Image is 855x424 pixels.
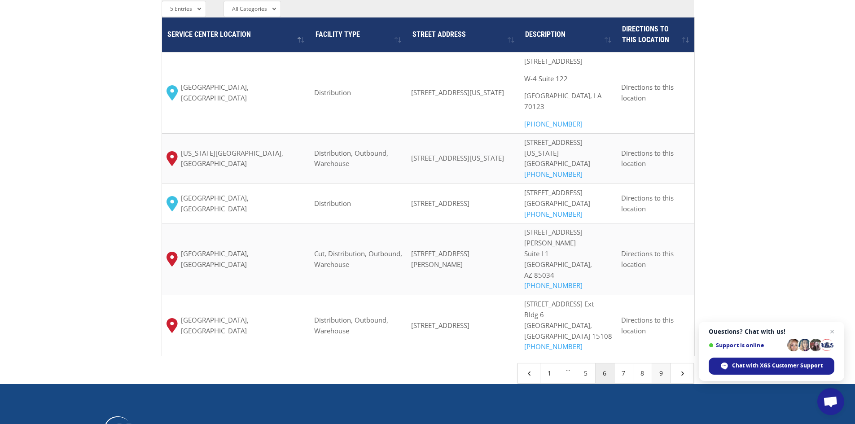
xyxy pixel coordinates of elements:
a: [PHONE_NUMBER] [524,342,583,351]
span: [STREET_ADDRESS] [524,188,583,197]
th: Description : activate to sort column ascending [520,17,617,52]
span: [STREET_ADDRESS] [524,138,583,147]
span: 5 [678,369,686,377]
span: [STREET_ADDRESS][US_STATE] [411,153,504,162]
th: Street Address: activate to sort column ascending [407,17,520,52]
a: 9 [652,363,671,383]
span: Close chat [827,326,837,337]
span: [STREET_ADDRESS][US_STATE] [411,88,504,97]
img: xgs-icon-map-pin-red.svg [167,252,178,267]
img: xgs-icon-map-pin-red.svg [167,151,178,166]
span: Directions to this location [621,149,674,168]
a: 1 [540,363,559,383]
th: Service center location : activate to sort column descending [162,17,310,52]
a: [PHONE_NUMBER] [524,210,583,219]
span: Street Address [412,30,466,39]
a: [PHONE_NUMBER] [524,170,583,179]
span: [STREET_ADDRESS] [411,321,469,330]
img: XGS_Icon_Map_Pin_Aqua.png [167,85,178,101]
a: 8 [633,363,652,383]
span: Description [525,30,566,39]
a: [PHONE_NUMBER] [524,119,583,128]
span: [US_STATE][GEOGRAPHIC_DATA], [GEOGRAPHIC_DATA] [181,148,306,170]
img: XGS_Icon_Map_Pin_Aqua.png [167,196,178,211]
span: [GEOGRAPHIC_DATA], [GEOGRAPHIC_DATA] [181,249,306,270]
span: Chat with XGS Customer Support [732,362,823,370]
th: Directions to this location: activate to sort column ascending [617,17,694,52]
a: 5 [577,363,596,383]
span: Directions to this location [621,249,674,269]
span: All Categories [232,5,267,13]
div: Open chat [817,388,844,415]
span: Cut, Distribution, Outbound, Warehouse [314,249,402,269]
span: [STREET_ADDRESS] [524,57,583,66]
div: Chat with XGS Customer Support [709,358,834,375]
span: Suite L1 [524,249,549,258]
span: [US_STATE][GEOGRAPHIC_DATA] [524,149,590,168]
span: Questions? Chat with us! [709,328,834,335]
span: [GEOGRAPHIC_DATA], LA 70123 [524,91,601,111]
span: [STREET_ADDRESS][PERSON_NAME] [411,249,469,269]
span: W-4 Suite 122 [524,74,568,83]
span: [STREET_ADDRESS] Ext [524,299,594,308]
span: Directions to this location [621,83,674,102]
a: [PHONE_NUMBER] [524,281,583,290]
a: 7 [614,363,633,383]
a: 6 [596,363,614,383]
span: 5 Entries [170,5,192,13]
span: 4 [525,369,533,377]
span: [STREET_ADDRESS][PERSON_NAME] [524,227,583,247]
div: Bldg 6 [GEOGRAPHIC_DATA], [GEOGRAPHIC_DATA] 15108 [524,299,612,352]
span: Directions to this location [621,193,674,213]
span: Facility Type [316,30,360,39]
span: [GEOGRAPHIC_DATA], [GEOGRAPHIC_DATA] [181,193,306,214]
span: Directions to this location [622,25,669,44]
span: [STREET_ADDRESS] [411,199,469,208]
th: Facility Type : activate to sort column ascending [310,17,407,52]
span: Distribution [314,88,351,97]
span: Distribution [314,199,351,208]
span: [GEOGRAPHIC_DATA] [524,199,590,208]
span: [GEOGRAPHIC_DATA], AZ 85034 [524,260,592,280]
span: Support is online [709,342,784,349]
span: Service center location [167,30,251,39]
img: xgs-icon-map-pin-red.svg [167,318,178,333]
span: Directions to this location [621,315,674,335]
span: [GEOGRAPHIC_DATA], [GEOGRAPHIC_DATA] [181,82,306,104]
span: Distribution, Outbound, Warehouse [314,149,388,168]
span: Distribution, Outbound, Warehouse [314,315,388,335]
span: [GEOGRAPHIC_DATA], [GEOGRAPHIC_DATA] [181,315,306,337]
span: … [559,363,577,383]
